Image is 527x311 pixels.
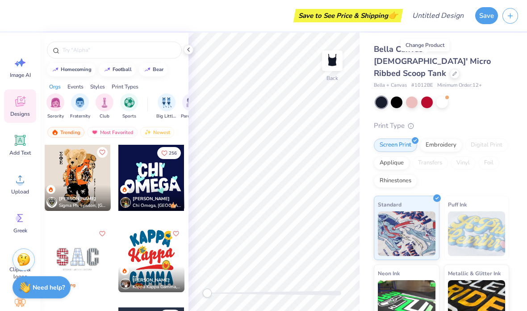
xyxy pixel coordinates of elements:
[156,93,177,120] button: filter button
[171,228,181,239] button: Like
[181,113,201,120] span: Parent's Weekend
[50,97,61,108] img: Sorority Image
[70,113,90,120] span: Fraternity
[478,156,499,170] div: Foil
[11,188,29,195] span: Upload
[374,139,417,152] div: Screen Print
[59,202,107,209] span: Sigma Phi Epsilon, [GEOGRAPHIC_DATA][US_STATE]
[122,113,136,120] span: Sports
[374,121,509,131] div: Print Type
[451,156,476,170] div: Vinyl
[374,156,410,170] div: Applique
[67,83,84,91] div: Events
[374,44,491,79] span: Bella Canvas [DEMOGRAPHIC_DATA]' Micro Ribbed Scoop Tank
[120,93,138,120] button: filter button
[51,129,59,135] img: trending.gif
[33,283,65,292] strong: Need help?
[61,67,92,72] div: homecoming
[90,83,105,91] div: Styles
[378,200,402,209] span: Standard
[112,83,138,91] div: Print Types
[378,211,435,256] img: Standard
[10,110,30,118] span: Designs
[59,196,96,202] span: [PERSON_NAME]
[420,139,462,152] div: Embroidery
[46,93,64,120] button: filter button
[96,93,113,120] button: filter button
[5,266,35,280] span: Clipart & logos
[10,71,31,79] span: Image AI
[323,52,341,70] img: Back
[47,63,96,76] button: homecoming
[46,93,64,120] div: filter for Sorority
[144,67,151,72] img: trend_line.gif
[156,113,177,120] span: Big Little Reveal
[378,269,400,278] span: Neon Ink
[75,97,85,108] img: Fraternity Image
[9,149,31,156] span: Add Text
[97,147,108,158] button: Like
[388,10,398,21] span: 👉
[104,67,111,72] img: trend_line.gif
[139,63,167,76] button: bear
[70,93,90,120] div: filter for Fraternity
[475,7,498,24] button: Save
[52,67,59,72] img: trend_line.gif
[169,151,177,155] span: 256
[153,67,163,72] div: bear
[374,82,407,89] span: Bella + Canvas
[133,284,181,290] span: Kappa Kappa Gamma, [GEOGRAPHIC_DATA][US_STATE], [GEOGRAPHIC_DATA]
[144,129,151,135] img: newest.gif
[162,97,171,108] img: Big Little Reveal Image
[186,97,197,108] img: Parent's Weekend Image
[120,93,138,120] div: filter for Sports
[87,127,138,138] div: Most Favorited
[97,228,108,239] button: Like
[49,83,61,91] div: Orgs
[401,39,449,51] div: Change Product
[405,7,471,25] input: Untitled Design
[99,63,136,76] button: football
[412,156,448,170] div: Transfers
[133,196,170,202] span: [PERSON_NAME]
[70,93,90,120] button: filter button
[140,127,174,138] div: Newest
[62,46,176,55] input: Try "Alpha"
[203,289,212,298] div: Accessibility label
[157,147,181,159] button: Like
[13,227,27,234] span: Greek
[437,82,482,89] span: Minimum Order: 12 +
[100,97,109,108] img: Club Image
[113,67,132,72] div: football
[465,139,508,152] div: Digital Print
[296,9,401,22] div: Save to See Price & Shipping
[133,277,170,283] span: [PERSON_NAME]
[47,113,64,120] span: Sorority
[91,129,98,135] img: most_fav.gif
[133,202,181,209] span: Chi Omega, [GEOGRAPHIC_DATA][US_STATE]
[96,93,113,120] div: filter for Club
[411,82,433,89] span: # 1012BE
[448,211,506,256] img: Puff Ink
[156,93,177,120] div: filter for Big Little Reveal
[448,269,501,278] span: Metallic & Glitter Ink
[124,97,134,108] img: Sports Image
[181,93,201,120] div: filter for Parent's Weekend
[374,174,417,188] div: Rhinestones
[47,127,84,138] div: Trending
[181,93,201,120] button: filter button
[448,200,467,209] span: Puff Ink
[100,113,109,120] span: Club
[326,74,338,82] div: Back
